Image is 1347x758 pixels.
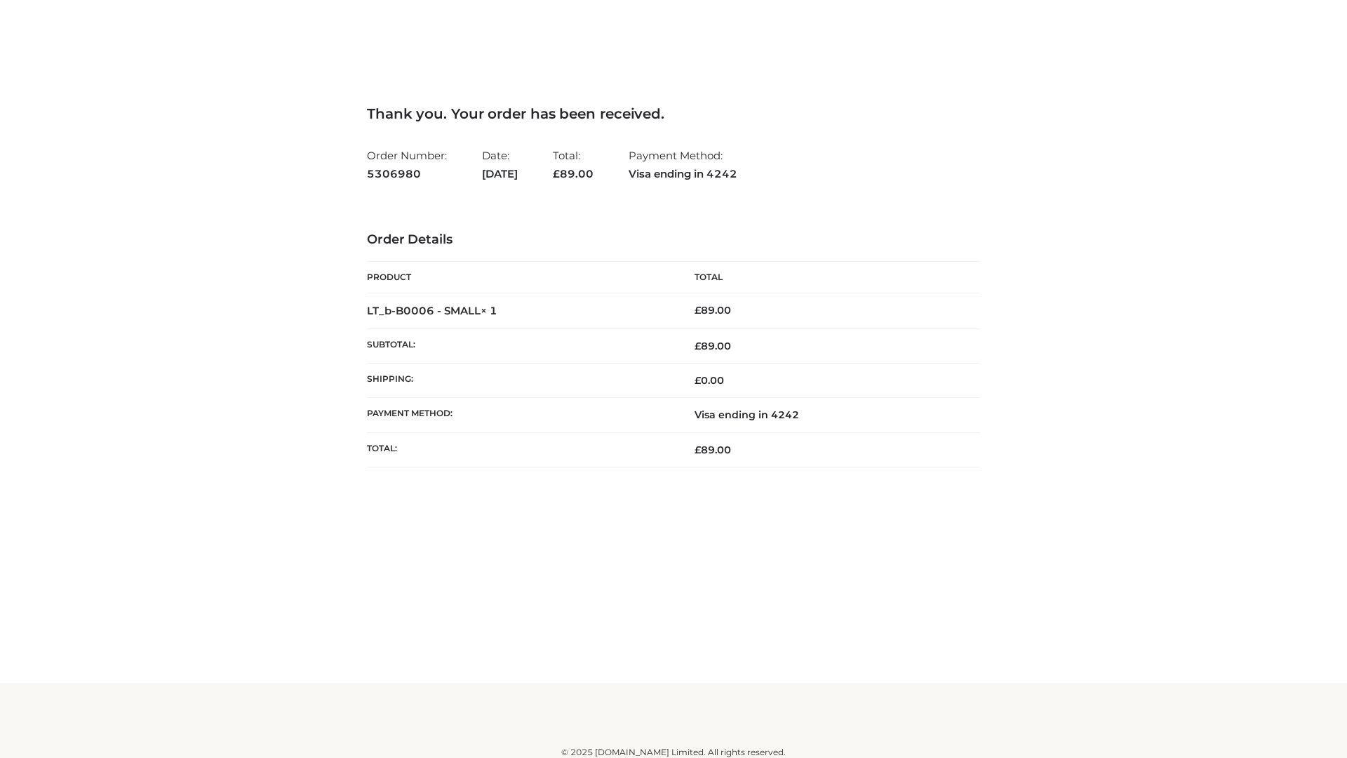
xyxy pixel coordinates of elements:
strong: × 1 [481,304,497,317]
strong: [DATE] [482,165,518,183]
span: 89.00 [553,167,594,180]
h3: Order Details [367,232,980,248]
li: Total: [553,143,594,186]
span: 89.00 [695,444,731,456]
th: Subtotal: [367,328,673,363]
span: 89.00 [695,340,731,352]
bdi: 89.00 [695,304,731,317]
span: £ [695,304,701,317]
th: Payment method: [367,398,673,432]
li: Payment Method: [629,143,737,186]
th: Total: [367,432,673,467]
li: Order Number: [367,143,447,186]
th: Product [367,262,673,293]
td: Visa ending in 4242 [673,398,980,432]
strong: LT_b-B0006 - SMALL [367,304,497,317]
li: Date: [482,143,518,186]
th: Shipping: [367,364,673,398]
strong: Visa ending in 4242 [629,165,737,183]
span: £ [695,444,701,456]
bdi: 0.00 [695,374,724,387]
h3: Thank you. Your order has been received. [367,105,980,122]
span: £ [695,374,701,387]
th: Total [673,262,980,293]
strong: 5306980 [367,165,447,183]
span: £ [553,167,560,180]
span: £ [695,340,701,352]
